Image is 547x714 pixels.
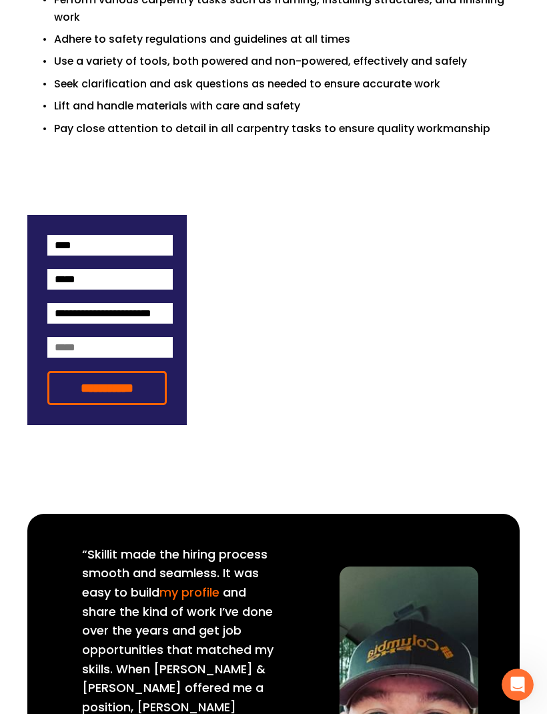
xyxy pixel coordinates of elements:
[54,31,520,48] p: Adhere to safety regulations and guidelines at all times
[82,546,271,601] span: “Skillit made the hiring process smooth and seamless. It was easy to build
[54,97,520,115] p: Lift and handle materials with care and safety
[502,669,534,701] iframe: Intercom live chat
[54,53,520,70] p: Use a variety of tools, both powered and non-powered, effectively and safely
[159,584,219,601] a: my profile
[54,75,520,93] p: Seek clarification and ask questions as needed to ensure accurate work
[54,120,520,137] p: Pay close attention to detail in all carpentry tasks to ensure quality workmanship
